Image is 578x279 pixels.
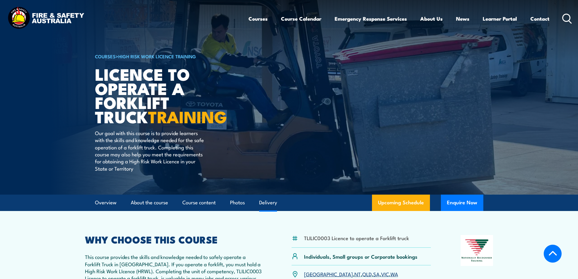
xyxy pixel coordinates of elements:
a: Photos [230,195,245,211]
a: WA [390,270,398,277]
li: TLILIC0003 Licence to operate a Forklift truck [304,234,409,241]
a: Upcoming Schedule [372,195,430,211]
p: Our goal with this course is to provide learners with the skills and knowledge needed for the saf... [95,129,206,172]
a: COURSES [95,53,116,60]
p: , , , , , [304,270,398,277]
img: Nationally Recognised Training logo. [461,235,493,266]
h6: > [95,53,245,60]
a: Overview [95,195,117,211]
a: Learner Portal [483,11,517,27]
a: Contact [530,11,549,27]
strong: TRAINING [148,104,227,129]
a: About Us [420,11,443,27]
a: QLD [362,270,372,277]
a: About the course [131,195,168,211]
button: Enquire Now [441,195,483,211]
a: NT [354,270,361,277]
a: SA [373,270,380,277]
h1: Licence to operate a forklift truck [95,67,245,124]
a: Emergency Response Services [335,11,407,27]
a: Course content [182,195,216,211]
a: [GEOGRAPHIC_DATA] [304,270,353,277]
a: Delivery [259,195,277,211]
a: News [456,11,469,27]
a: Course Calendar [281,11,321,27]
a: VIC [381,270,389,277]
p: Individuals, Small groups or Corporate bookings [304,253,417,260]
a: High Risk Work Licence Training [118,53,196,60]
h2: WHY CHOOSE THIS COURSE [85,235,262,243]
a: Courses [248,11,268,27]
